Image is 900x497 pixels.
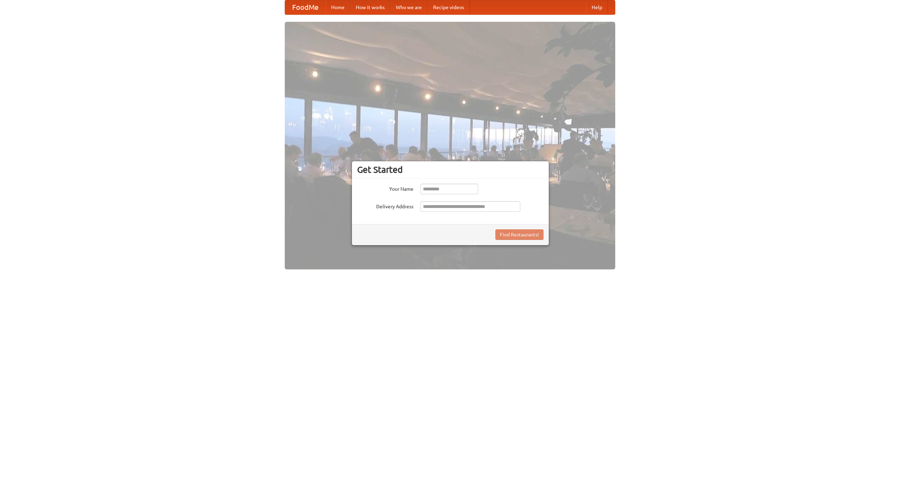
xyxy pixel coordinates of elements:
button: Find Restaurants! [495,229,544,240]
a: How it works [350,0,390,14]
a: Who we are [390,0,427,14]
a: Help [586,0,608,14]
a: Recipe videos [427,0,470,14]
a: Home [326,0,350,14]
label: Your Name [357,184,413,192]
h3: Get Started [357,164,544,175]
label: Delivery Address [357,201,413,210]
a: FoodMe [285,0,326,14]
